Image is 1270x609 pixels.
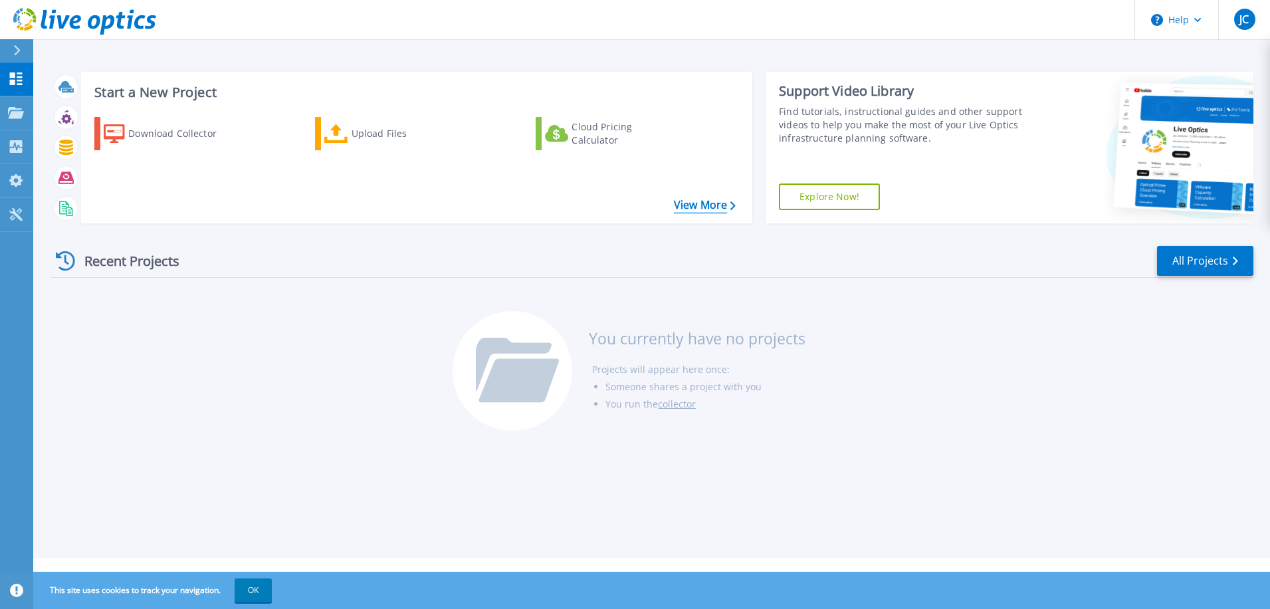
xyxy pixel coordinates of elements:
h3: Start a New Project [94,85,735,100]
div: Recent Projects [51,245,197,277]
div: Upload Files [352,120,458,147]
a: collector [658,398,696,410]
h3: You currently have no projects [589,331,805,346]
div: Find tutorials, instructional guides and other support videos to help you make the most of your L... [779,105,1027,145]
div: Download Collector [128,120,235,147]
a: View More [674,199,736,211]
a: Cloud Pricing Calculator [536,117,684,150]
a: Download Collector [94,117,243,150]
span: This site uses cookies to track your navigation. [37,578,272,602]
span: JC [1239,14,1249,25]
li: Someone shares a project with you [605,378,805,396]
li: Projects will appear here once: [592,361,805,378]
a: Upload Files [315,117,463,150]
a: All Projects [1157,246,1253,276]
a: Explore Now! [779,183,880,210]
li: You run the [605,396,805,413]
div: Support Video Library [779,82,1027,100]
div: Cloud Pricing Calculator [572,120,678,147]
button: OK [235,578,272,602]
